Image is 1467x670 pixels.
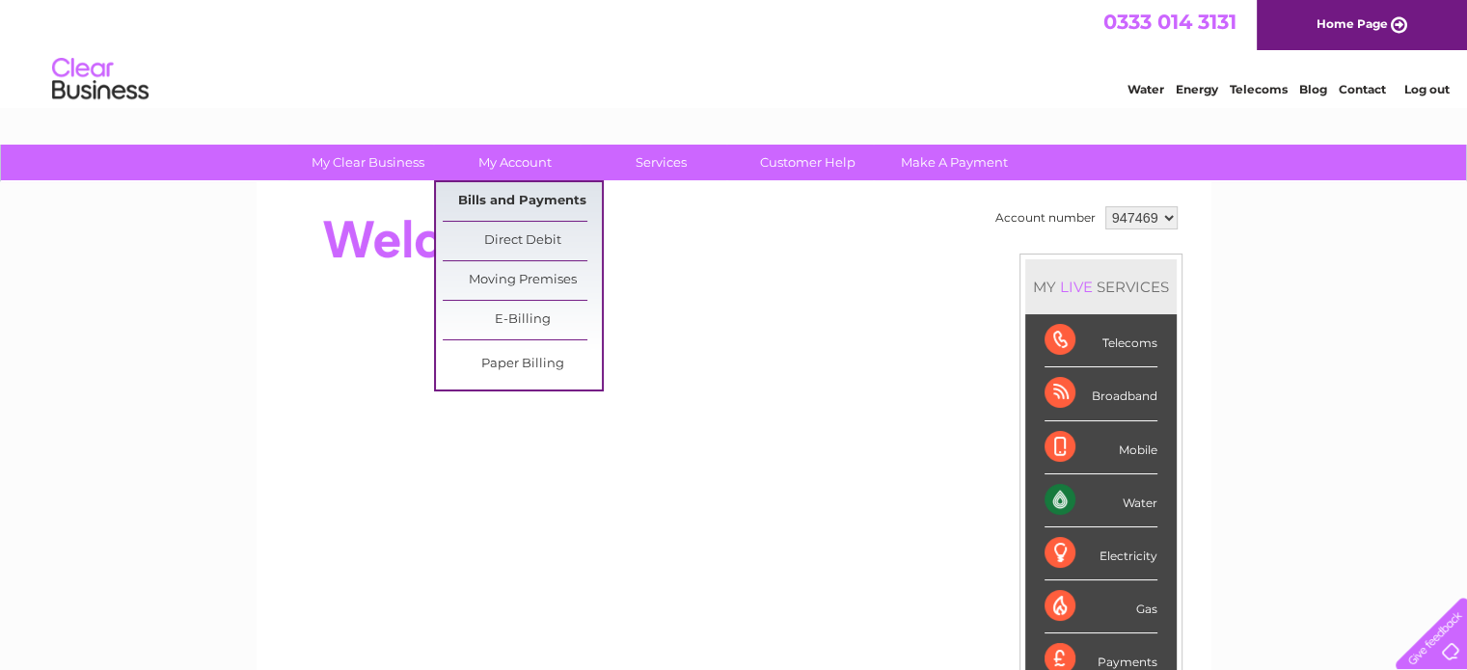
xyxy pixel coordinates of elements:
a: Blog [1299,82,1327,96]
div: Telecoms [1045,314,1157,367]
div: Water [1045,474,1157,527]
div: LIVE [1056,278,1097,296]
a: Direct Debit [443,222,602,260]
a: Water [1127,82,1164,96]
div: Electricity [1045,527,1157,580]
a: 0333 014 3131 [1103,10,1236,34]
a: Make A Payment [875,145,1034,180]
a: Bills and Payments [443,182,602,221]
a: Log out [1403,82,1449,96]
a: Customer Help [728,145,887,180]
a: My Account [435,145,594,180]
a: E-Billing [443,301,602,339]
a: My Clear Business [288,145,448,180]
a: Contact [1339,82,1386,96]
div: Mobile [1045,421,1157,474]
a: Moving Premises [443,261,602,300]
td: Account number [991,201,1100,234]
div: Clear Business is a trading name of Verastar Limited (registered in [GEOGRAPHIC_DATA] No. 3667643... [279,11,1190,94]
img: logo.png [51,50,149,109]
a: Telecoms [1230,82,1288,96]
div: Broadband [1045,367,1157,420]
a: Energy [1176,82,1218,96]
div: Gas [1045,580,1157,633]
a: Paper Billing [443,345,602,384]
div: MY SERVICES [1025,259,1177,314]
a: Services [582,145,741,180]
